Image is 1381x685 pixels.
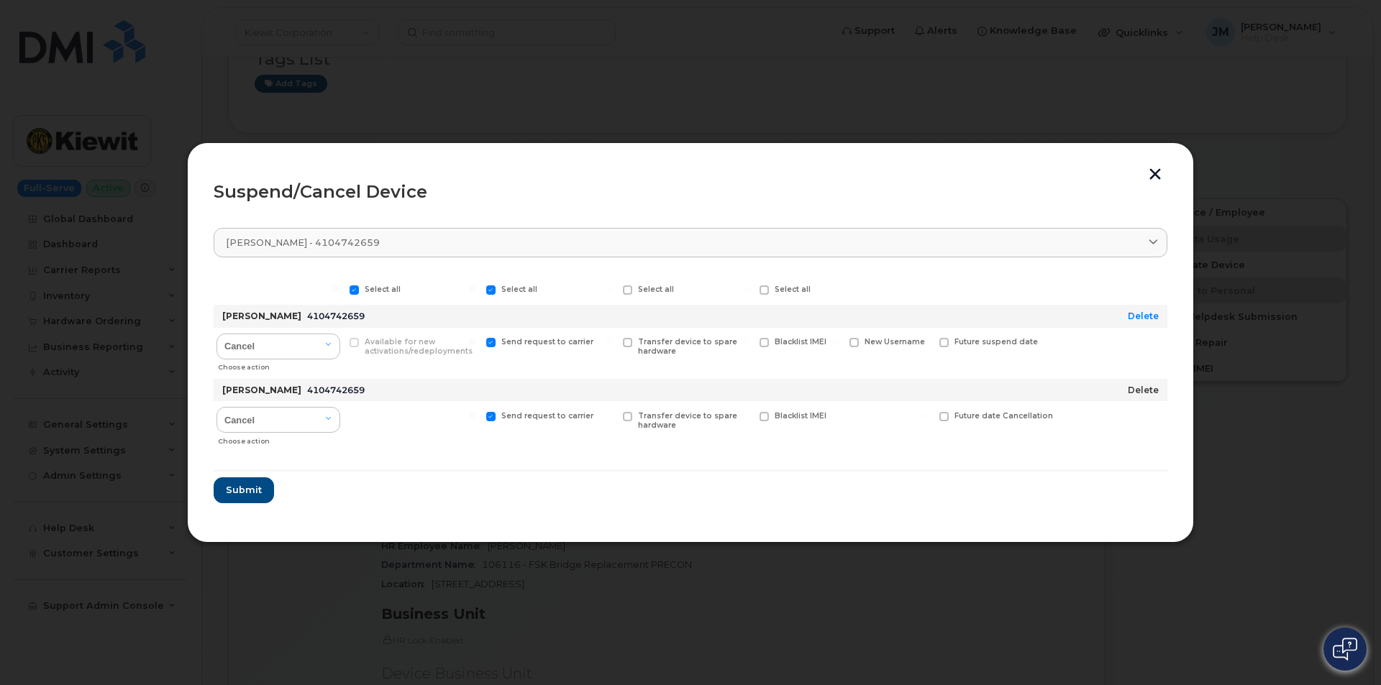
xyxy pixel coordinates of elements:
[501,337,593,346] span: Send request to carrier
[1128,311,1159,321] a: Delete
[742,338,749,345] input: Blacklist IMEI
[332,285,339,293] input: Select all
[638,285,674,294] span: Select all
[222,385,301,395] strong: [PERSON_NAME]
[214,183,1167,201] div: Suspend/Cancel Device
[1128,385,1159,395] a: Delete
[832,338,839,345] input: New Username
[332,338,339,345] input: Available for new activations/redeployments
[469,285,476,293] input: Select all
[307,311,365,321] span: 4104742659
[218,356,340,373] div: Choose action
[307,385,365,395] span: 4104742659
[775,337,826,346] span: Blacklist IMEI
[775,411,826,420] span: Blacklist IMEI
[226,483,262,497] span: Submit
[742,285,749,293] input: Select all
[606,338,613,345] input: Transfer device to spare hardware
[954,411,1053,420] span: Future date Cancellation
[218,430,340,447] div: Choose action
[954,337,1038,346] span: Future suspend date
[365,285,401,294] span: Select all
[214,228,1167,257] a: [PERSON_NAME] - 4104742659
[469,338,476,345] input: Send request to carrier
[606,412,613,419] input: Transfer device to spare hardware
[606,285,613,293] input: Select all
[365,337,473,356] span: Available for new activations/redeployments
[222,311,301,321] strong: [PERSON_NAME]
[638,337,737,356] span: Transfer device to spare hardware
[501,411,593,420] span: Send request to carrier
[775,285,811,294] span: Select all
[226,236,380,249] span: [PERSON_NAME] - 4104742659
[1333,638,1357,661] img: Open chat
[214,477,274,503] button: Submit
[922,338,929,345] input: Future suspend date
[865,337,925,346] span: New Username
[922,412,929,419] input: Future date Cancellation
[501,285,537,294] span: Select all
[469,412,476,419] input: Send request to carrier
[742,412,749,419] input: Blacklist IMEI
[638,411,737,430] span: Transfer device to spare hardware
